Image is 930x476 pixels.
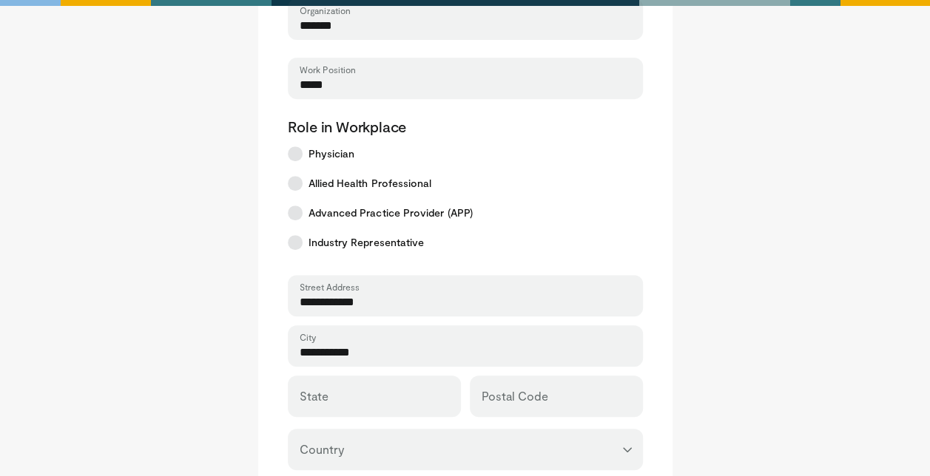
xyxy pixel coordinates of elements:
[300,331,316,343] label: City
[288,117,643,136] p: Role in Workplace
[309,235,425,250] span: Industry Representative
[300,4,351,16] label: Organization
[300,381,328,411] label: State
[482,381,548,411] label: Postal Code
[309,176,432,191] span: Allied Health Professional
[300,281,360,293] label: Street Address
[309,146,355,161] span: Physician
[300,64,356,75] label: Work Position
[309,205,473,220] span: Advanced Practice Provider (APP)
